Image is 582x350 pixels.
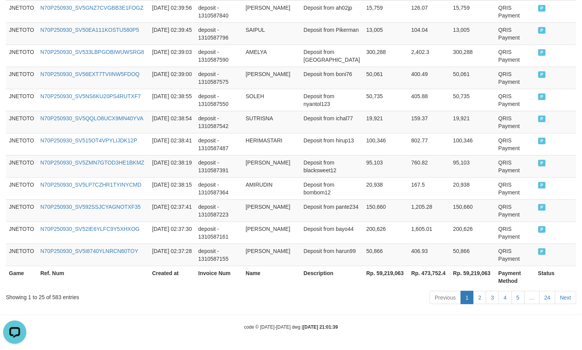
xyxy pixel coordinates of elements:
[6,222,37,244] td: JNETOTO
[40,159,144,166] a: N70P250930_SV5ZMN7GTOD3HE1BKMZ
[300,177,363,199] td: Deposit from bombom12
[538,204,546,211] span: PAID
[535,266,576,288] th: Status
[363,177,408,199] td: 20,938
[538,182,546,189] span: PAID
[195,244,242,266] td: deposit - 1310587155
[195,67,242,89] td: deposit - 1310587575
[149,89,195,111] td: [DATE] 02:38:55
[300,89,363,111] td: Deposit from nyantol123
[538,116,546,122] span: PAID
[524,291,540,304] a: …
[40,71,140,77] a: N70P250930_SV56EXT7TVIINW5FDOQ
[37,266,149,288] th: Ref. Num
[40,27,139,33] a: N70P250930_SV50EA111KOSTU580P5
[363,244,408,266] td: 50,866
[6,133,37,155] td: JNETOTO
[363,45,408,67] td: 300,288
[408,266,450,288] th: Rp. 473,752.4
[363,0,408,23] td: 15,759
[495,0,535,23] td: QRIS Payment
[450,67,496,89] td: 50,061
[300,266,363,288] th: Description
[495,155,535,177] td: QRIS Payment
[40,93,141,99] a: N70P250930_SV5NS6KU20PS4RUTXF7
[363,23,408,45] td: 13,005
[300,67,363,89] td: Deposit from boni76
[538,248,546,255] span: PAID
[6,23,37,45] td: JNETOTO
[300,111,363,133] td: Deposit from ichal77
[149,155,195,177] td: [DATE] 02:38:19
[243,67,300,89] td: [PERSON_NAME]
[149,222,195,244] td: [DATE] 02:37:30
[495,89,535,111] td: QRIS Payment
[408,23,450,45] td: 104.04
[243,89,300,111] td: SOLEH
[300,222,363,244] td: Deposit from bayo44
[538,5,546,12] span: PAID
[6,0,37,23] td: JNETOTO
[40,226,140,232] a: N70P250930_SV52IE6YLFC9Y5XHXOG
[6,244,37,266] td: JNETOTO
[495,266,535,288] th: Payment Method
[495,23,535,45] td: QRIS Payment
[243,177,300,199] td: AMIRUDIN
[363,199,408,222] td: 150,660
[363,222,408,244] td: 200,626
[195,266,242,288] th: Invoice Num
[450,89,496,111] td: 50,735
[6,67,37,89] td: JNETOTO
[495,199,535,222] td: QRIS Payment
[243,111,300,133] td: SUTRISNA
[450,45,496,67] td: 300,288
[450,222,496,244] td: 200,626
[243,45,300,67] td: AMELYA
[538,49,546,56] span: PAID
[408,0,450,23] td: 126.07
[300,0,363,23] td: Deposit from ah02jp
[243,266,300,288] th: Name
[6,177,37,199] td: JNETOTO
[408,45,450,67] td: 2,402.3
[40,115,143,121] a: N70P250930_SV5QQLO8UCX9MN40YVA
[40,204,141,210] a: N70P250930_SV592SSJCYAGNOTXF35
[149,23,195,45] td: [DATE] 02:39:45
[195,0,242,23] td: deposit - 1310587840
[149,111,195,133] td: [DATE] 02:38:54
[243,155,300,177] td: [PERSON_NAME]
[363,111,408,133] td: 19,921
[195,111,242,133] td: deposit - 1310587542
[243,0,300,23] td: [PERSON_NAME]
[195,89,242,111] td: deposit - 1310587550
[149,45,195,67] td: [DATE] 02:39:03
[408,199,450,222] td: 1,205.28
[6,290,237,301] div: Showing 1 to 25 of 583 entries
[363,67,408,89] td: 50,061
[450,266,496,288] th: Rp. 59,219,063
[495,133,535,155] td: QRIS Payment
[408,67,450,89] td: 400.49
[3,3,26,26] button: Open LiveChat chat widget
[40,137,137,144] a: N70P250930_SV515OT4VPYLIJDK12P
[195,133,242,155] td: deposit - 1310587487
[495,222,535,244] td: QRIS Payment
[6,111,37,133] td: JNETOTO
[243,199,300,222] td: [PERSON_NAME]
[6,45,37,67] td: JNETOTO
[244,324,338,330] small: code © [DATE]-[DATE] dwg |
[40,248,138,254] a: N70P250930_SV5I8740YLNRCN60TOY
[538,226,546,233] span: PAID
[300,155,363,177] td: Deposit from blacksweet12
[473,291,486,304] a: 2
[408,89,450,111] td: 405.88
[300,199,363,222] td: Deposit from pante234
[495,67,535,89] td: QRIS Payment
[195,45,242,67] td: deposit - 1310587590
[511,291,525,304] a: 5
[149,67,195,89] td: [DATE] 02:39:00
[538,160,546,166] span: PAID
[495,244,535,266] td: QRIS Payment
[538,27,546,34] span: PAID
[6,155,37,177] td: JNETOTO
